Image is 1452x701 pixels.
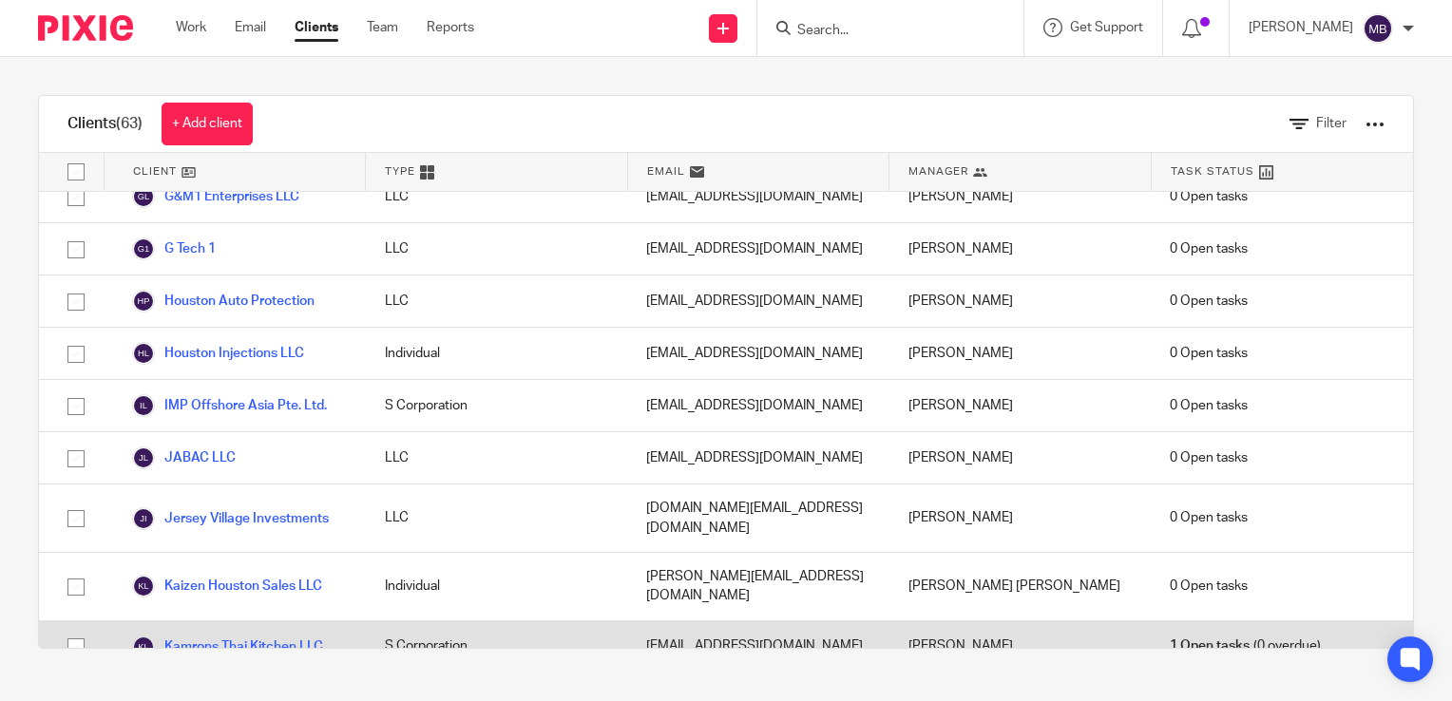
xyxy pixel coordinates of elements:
a: Clients [295,18,338,37]
div: [PERSON_NAME] [889,621,1152,673]
a: IMP Offshore Asia Pte. Ltd. [132,394,327,417]
div: S Corporation [366,621,628,673]
img: svg%3E [1363,13,1393,44]
img: svg%3E [132,507,155,530]
img: svg%3E [132,635,155,658]
div: Individual [366,553,628,620]
div: [PERSON_NAME] [PERSON_NAME] [889,553,1152,620]
div: [PERSON_NAME] [889,328,1152,379]
a: Jersey Village Investments [132,507,329,530]
a: Reports [427,18,474,37]
span: 0 Open tasks [1170,396,1248,415]
span: (0 overdue) [1170,636,1320,655]
a: Houston Auto Protection [132,290,315,313]
div: [EMAIL_ADDRESS][DOMAIN_NAME] [627,171,889,222]
div: [PERSON_NAME] [889,223,1152,275]
a: Kamrons Thai Kitchen LLC [132,635,323,658]
div: [EMAIL_ADDRESS][DOMAIN_NAME] [627,621,889,673]
div: [PERSON_NAME][EMAIL_ADDRESS][DOMAIN_NAME] [627,553,889,620]
div: [PERSON_NAME] [889,380,1152,431]
p: [PERSON_NAME] [1249,18,1353,37]
input: Select all [58,154,94,190]
a: JABAC LLC [132,446,236,469]
span: Type [385,163,415,180]
span: 0 Open tasks [1170,508,1248,527]
div: [DOMAIN_NAME][EMAIL_ADDRESS][DOMAIN_NAME] [627,484,889,552]
div: LLC [366,171,628,222]
img: svg%3E [132,290,155,313]
div: [EMAIL_ADDRESS][DOMAIN_NAME] [627,432,889,483]
span: 0 Open tasks [1170,448,1248,467]
div: [EMAIL_ADDRESS][DOMAIN_NAME] [627,328,889,379]
div: Individual [366,328,628,379]
a: G Tech 1 [132,237,216,260]
a: Work [176,18,206,37]
div: S Corporation [366,380,628,431]
div: [PERSON_NAME] [889,275,1152,327]
a: Email [235,18,266,37]
img: svg%3E [132,575,155,597]
div: LLC [366,275,628,327]
span: 0 Open tasks [1170,239,1248,258]
img: svg%3E [132,185,155,208]
span: Filter [1316,117,1347,130]
h1: Clients [67,114,143,134]
div: [PERSON_NAME] [889,432,1152,483]
div: LLC [366,484,628,552]
a: Kaizen Houston Sales LLC [132,575,322,597]
div: [PERSON_NAME] [889,171,1152,222]
span: Email [647,163,685,180]
span: 0 Open tasks [1170,292,1248,311]
span: 0 Open tasks [1170,344,1248,363]
span: Get Support [1070,21,1143,34]
a: G&M1 Enterprises LLC [132,185,299,208]
span: (63) [116,116,143,131]
span: Manager [908,163,968,180]
a: + Add client [162,103,253,145]
span: 0 Open tasks [1170,187,1248,206]
div: [EMAIL_ADDRESS][DOMAIN_NAME] [627,275,889,327]
a: Houston Injections LLC [132,342,304,365]
span: Task Status [1171,163,1254,180]
img: svg%3E [132,237,155,260]
div: [EMAIL_ADDRESS][DOMAIN_NAME] [627,380,889,431]
img: svg%3E [132,446,155,469]
div: [PERSON_NAME] [889,484,1152,552]
a: Team [367,18,398,37]
div: [EMAIL_ADDRESS][DOMAIN_NAME] [627,223,889,275]
span: 0 Open tasks [1170,577,1248,596]
div: LLC [366,432,628,483]
input: Search [795,23,966,40]
img: svg%3E [132,394,155,417]
div: LLC [366,223,628,275]
span: Client [133,163,177,180]
img: svg%3E [132,342,155,365]
img: Pixie [38,15,133,41]
span: 1 Open tasks [1170,636,1250,655]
